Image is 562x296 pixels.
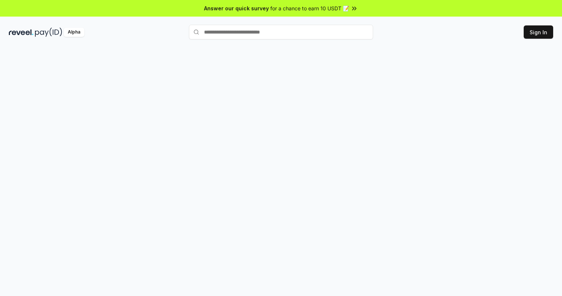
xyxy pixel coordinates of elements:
span: for a chance to earn 10 USDT 📝 [270,4,349,12]
span: Answer our quick survey [204,4,269,12]
img: pay_id [35,28,62,37]
div: Alpha [64,28,84,37]
img: reveel_dark [9,28,34,37]
button: Sign In [524,25,553,39]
